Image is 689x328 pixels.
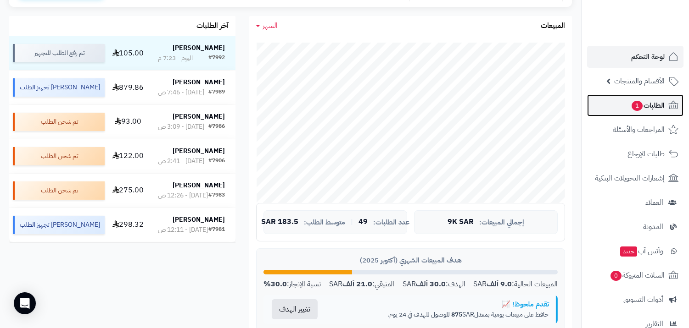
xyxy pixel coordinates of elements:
div: تقدم ملحوظ! 📈 [333,300,549,309]
span: وآتس آب [619,245,663,257]
a: إشعارات التحويلات البنكية [587,167,683,189]
span: طلبات الإرجاع [627,148,665,160]
div: المتبقي: SAR [329,279,395,290]
div: الهدف: SAR [403,279,465,290]
div: المبيعات الحالية: SAR [473,279,558,290]
strong: 875 [451,310,462,319]
a: المراجعات والأسئلة [587,119,683,141]
div: [PERSON_NAME] تجهيز الطلب [13,78,105,97]
td: 275.00 [108,174,147,208]
a: وآتس آبجديد [587,240,683,262]
h3: آخر الطلبات [196,22,229,30]
div: اليوم - 7:23 م [158,54,193,63]
a: لوحة التحكم [587,46,683,68]
div: تم شحن الطلب [13,147,105,165]
strong: [PERSON_NAME] [173,43,225,53]
div: [DATE] - 7:46 ص [158,88,204,97]
span: إشعارات التحويلات البنكية [595,172,665,185]
span: الطلبات [631,99,665,112]
span: إجمالي المبيعات: [479,219,524,226]
span: 1 [631,100,643,111]
span: المدونة [643,220,663,233]
span: الأقسام والمنتجات [614,75,665,87]
a: السلات المتروكة0 [587,264,683,286]
a: طلبات الإرجاع [587,143,683,165]
td: 298.32 [108,208,147,242]
div: تم شحن الطلب [13,113,105,131]
strong: [PERSON_NAME] [173,180,225,190]
img: logo-2.png [627,18,680,38]
strong: [PERSON_NAME] [173,146,225,156]
div: تم رفع الطلب للتجهيز [13,44,105,62]
span: السلات المتروكة [610,269,665,282]
div: [DATE] - 12:11 ص [158,225,208,235]
td: 105.00 [108,36,147,70]
div: هدف المبيعات الشهري (أكتوبر 2025) [263,256,558,265]
strong: 9.0 ألف [487,279,512,290]
td: 93.00 [108,105,147,139]
div: [DATE] - 12:26 ص [158,191,208,200]
span: 0 [610,270,622,281]
strong: [PERSON_NAME] [173,215,225,224]
div: #7986 [208,122,225,131]
div: #7906 [208,157,225,166]
span: المراجعات والأسئلة [613,123,665,136]
a: الطلبات1 [587,94,683,116]
span: العملاء [645,196,663,209]
span: متوسط الطلب: [304,219,345,226]
div: [PERSON_NAME] تجهيز الطلب [13,216,105,234]
span: | [351,219,353,225]
div: #7983 [208,191,225,200]
strong: 21.0 ألف [342,279,372,290]
div: #7989 [208,88,225,97]
div: تم شحن الطلب [13,181,105,200]
span: لوحة التحكم [631,50,665,63]
div: Open Intercom Messenger [14,292,36,314]
span: الشهر [263,20,278,31]
span: 183.5 SAR [261,218,298,226]
a: الشهر [256,21,278,31]
span: أدوات التسويق [623,293,663,306]
div: #7992 [208,54,225,63]
p: حافظ على مبيعات يومية بمعدل SAR للوصول للهدف في 24 يوم. [333,310,549,319]
div: نسبة الإنجاز: [263,279,321,290]
div: [DATE] - 2:41 ص [158,157,204,166]
div: #7981 [208,225,225,235]
button: تغيير الهدف [272,299,318,319]
a: أدوات التسويق [587,289,683,311]
strong: 30.0 ألف [416,279,446,290]
span: 49 [359,218,368,226]
span: جديد [620,246,637,257]
span: عدد الطلبات: [373,219,409,226]
a: العملاء [587,191,683,213]
div: [DATE] - 3:09 ص [158,122,204,131]
strong: [PERSON_NAME] [173,112,225,121]
span: 9K SAR [448,218,474,226]
h3: المبيعات [541,22,565,30]
td: 122.00 [108,139,147,173]
strong: 30.0% [263,279,287,290]
td: 879.86 [108,71,147,104]
a: المدونة [587,216,683,238]
strong: [PERSON_NAME] [173,77,225,87]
